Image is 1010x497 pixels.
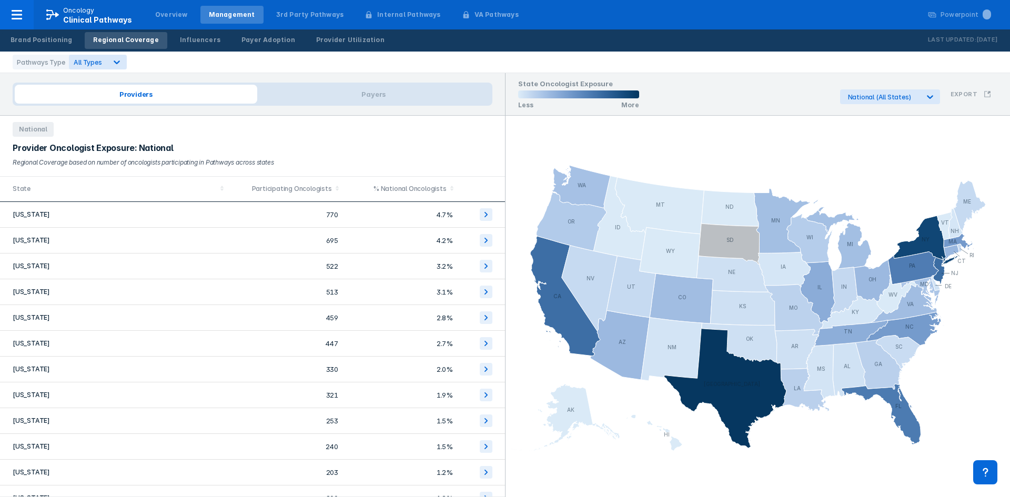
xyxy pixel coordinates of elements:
td: 522 [229,253,344,279]
td: 513 [229,279,344,305]
p: Less [518,101,533,109]
div: VA Pathways [474,10,519,19]
span: National [13,122,54,137]
a: Overview [147,6,196,24]
td: 321 [229,382,344,408]
td: 2.0% [345,357,459,382]
div: Brand Positioning [11,35,72,45]
div: Internal Pathways [377,10,440,19]
div: Payer Adoption [241,35,295,45]
a: Provider Utilization [308,32,393,49]
span: Providers [15,85,257,104]
td: 459 [229,305,344,331]
div: Provider Oncologist Exposure: National [13,143,492,153]
a: Payer Adoption [233,32,304,49]
td: 240 [229,434,344,460]
span: All Types [74,58,102,66]
td: 1.2% [345,460,459,485]
h3: Export [951,90,977,98]
div: Overview [155,10,188,19]
td: 447 [229,331,344,357]
a: 3rd Party Pathways [268,6,352,24]
a: Regional Coverage [85,32,167,49]
p: Last Updated: [928,35,976,45]
span: Clinical Pathways [63,15,132,24]
p: [DATE] [976,35,997,45]
td: 3.1% [345,279,459,305]
td: 695 [229,228,344,253]
div: Regional Coverage [93,35,158,45]
td: 253 [229,408,344,434]
button: Export [944,84,997,104]
span: Payers [257,85,490,104]
div: Powerpoint [941,10,991,19]
div: Influencers [180,35,220,45]
td: 1.9% [345,382,459,408]
a: Brand Positioning [2,32,80,49]
h1: State Oncologist Exposure [518,79,639,90]
td: 330 [229,357,344,382]
a: Management [200,6,264,24]
div: Provider Utilization [316,35,385,45]
div: State [13,184,217,194]
p: Oncology [63,6,95,15]
td: 4.2% [345,228,459,253]
div: Contact Support [973,460,997,484]
div: % National Oncologists [351,184,447,194]
div: Regional Coverage based on number of oncologists participating in Pathways across states [13,157,492,168]
div: Participating Oncologists [236,184,331,194]
div: National (All States) [848,93,919,101]
td: 2.8% [345,305,459,331]
td: 4.7% [345,202,459,228]
td: 2.7% [345,331,459,357]
a: Influencers [171,32,229,49]
div: Pathways Type [13,55,69,69]
td: 1.5% [345,434,459,460]
td: 203 [229,460,344,485]
p: More [621,101,639,109]
div: Management [209,10,255,19]
td: 1.5% [345,408,459,434]
div: 3rd Party Pathways [276,10,344,19]
td: 770 [229,202,344,228]
td: 3.2% [345,253,459,279]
